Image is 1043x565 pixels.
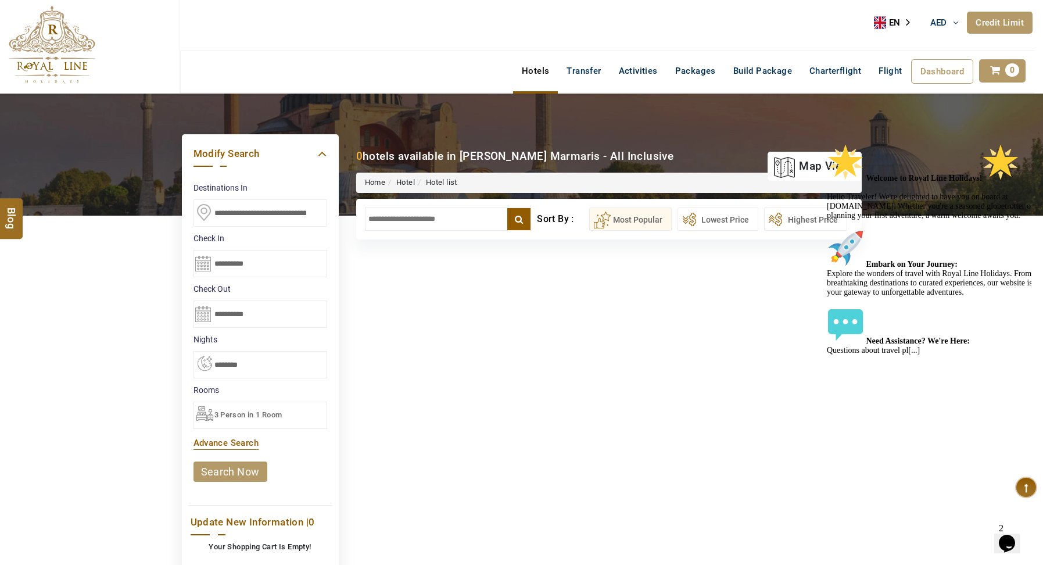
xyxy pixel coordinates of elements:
a: Charterflight [801,59,870,83]
a: Flight [870,59,911,83]
strong: Welcome to Royal Line Holidays! [44,35,198,44]
a: Hotel [396,178,415,187]
label: Check Out [193,283,327,295]
span: Charterflight [809,66,861,76]
a: map view [773,153,850,179]
span: Hello Traveler! We're delighted to have you on board at [DOMAIN_NAME]. Whether you're a seasoned ... [5,35,212,216]
button: Lowest Price [678,208,758,231]
b: Your Shopping Cart Is Empty! [209,542,311,551]
a: Packages [666,59,725,83]
span: AED [930,17,947,28]
div: Sort By : [537,208,589,231]
label: nights [193,334,327,345]
li: Hotel list [415,177,457,188]
a: Credit Limit [967,12,1033,34]
img: :star2: [160,5,197,42]
aside: Language selected: English [874,14,918,31]
span: 0 [1005,63,1019,77]
strong: Need Assistance? We're Here: [44,198,148,206]
label: Destinations In [193,182,327,194]
a: Hotels [513,59,558,83]
img: :speech_balloon: [5,167,42,205]
span: 0 [309,516,314,528]
div: 🌟 Welcome to Royal Line Holidays!🌟Hello Traveler! We're delighted to have you on board at [DOMAIN... [5,5,214,216]
a: search now [193,462,267,482]
label: Rooms [193,384,327,396]
strong: Embark on Your Journey: [44,121,136,130]
a: 0 [979,59,1026,83]
b: 0 [356,149,363,163]
a: EN [874,14,918,31]
span: Blog [4,208,19,217]
div: hotels available in [PERSON_NAME] Marmaris - All Inclusive [356,148,674,164]
a: Activities [610,59,666,83]
a: Advance Search [193,438,259,448]
span: 3 Person in 1 Room [214,410,282,419]
span: Flight [879,66,902,76]
a: Modify Search [193,146,327,162]
a: Home [365,178,386,187]
button: Highest Price [764,208,847,231]
iframe: chat widget [994,518,1031,553]
a: Update New Information |0 [191,514,330,530]
img: :rocket: [5,91,42,128]
img: :star2: [5,5,42,42]
a: Transfer [558,59,610,83]
img: The Royal Line Holidays [9,5,95,84]
span: Dashboard [920,66,965,77]
button: Most Popular [589,208,672,231]
iframe: chat widget [822,139,1031,513]
label: Check In [193,233,327,244]
div: Language [874,14,918,31]
a: Build Package [725,59,801,83]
